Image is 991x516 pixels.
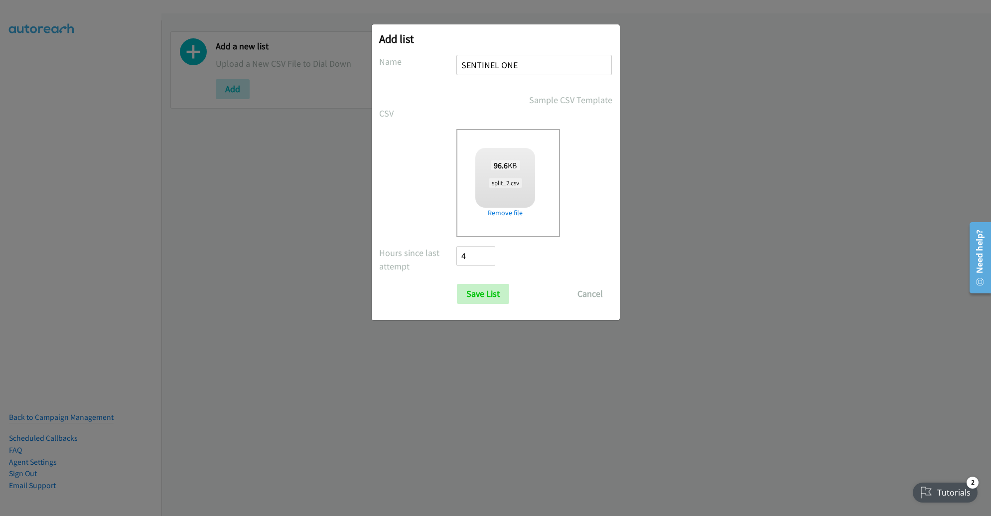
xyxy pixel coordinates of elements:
[963,218,991,297] iframe: Resource Center
[568,284,612,304] button: Cancel
[379,55,457,68] label: Name
[457,284,509,304] input: Save List
[379,32,612,46] h2: Add list
[491,160,520,170] span: KB
[379,107,457,120] label: CSV
[379,246,457,273] label: Hours since last attempt
[489,178,522,188] span: split_2.csv
[475,208,535,218] a: Remove file
[494,160,508,170] strong: 96.6
[907,473,984,509] iframe: Checklist
[529,93,612,107] a: Sample CSV Template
